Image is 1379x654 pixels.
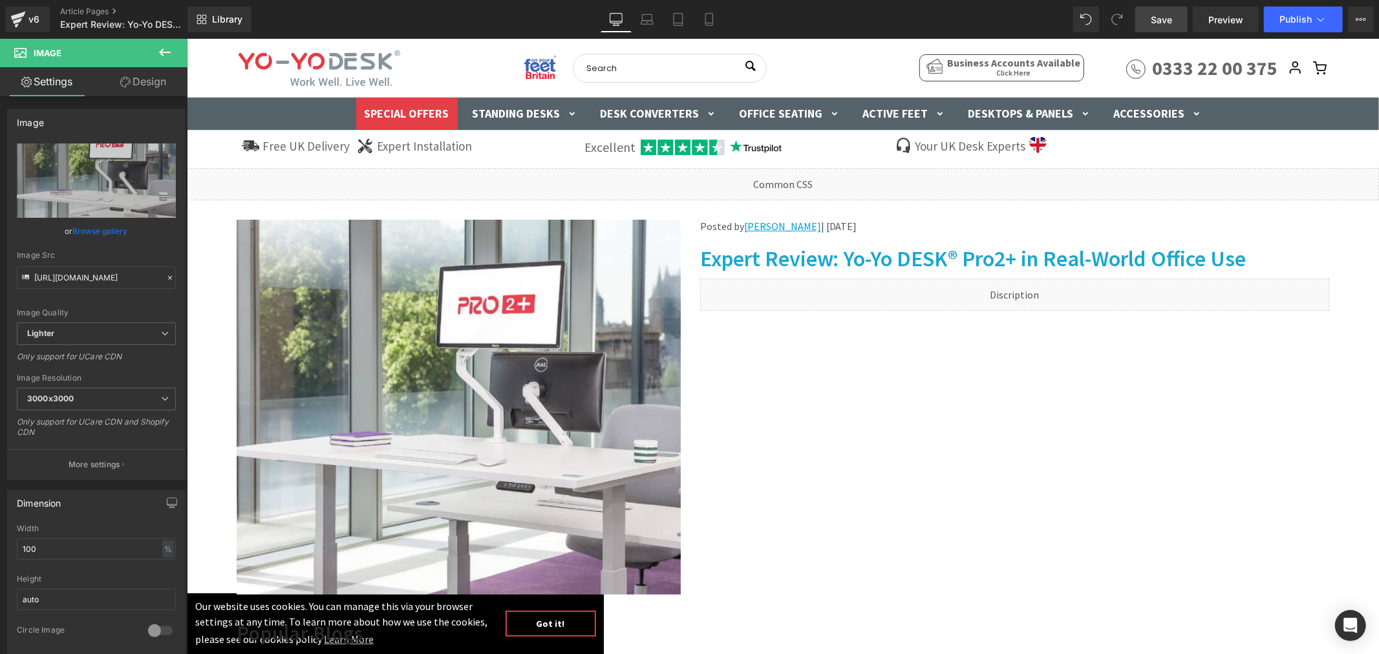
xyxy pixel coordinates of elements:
p: Free UK Delivery [76,100,163,116]
div: Excellent [398,100,449,117]
button: Redo [1104,6,1130,32]
div: Only support for UCare CDN [17,352,176,370]
span: Save [1151,13,1172,26]
span: Preview [1208,13,1243,26]
u: [PERSON_NAME] [557,181,634,194]
a: Expert Installation [190,100,285,115]
input: Link [17,266,176,289]
button: Publish [1264,6,1343,32]
div: Image Resolution [17,374,176,383]
img: PayPal [1071,99,1092,122]
a: Browse gallery [73,220,128,242]
img: Yo-Yo DESK® UK [52,12,213,47]
p: Posted by | [DATE] [513,181,1142,195]
img: header_icon [842,98,860,114]
h1: Expert Review: Yo-Yo DESK® Pro2+ in Real-World Office Use [513,207,1142,233]
div: Only support for UCare CDN and Shopify CDN [17,417,176,446]
a: 0333 22 00 375 [939,17,1091,42]
a: Active Feet [674,62,760,88]
a: Desktop [601,6,632,32]
a: Mobile [694,6,725,32]
div: Click Here [733,19,898,39]
img: Installation Info [169,98,187,116]
button: More settings [8,449,185,480]
a: Tablet [663,6,694,32]
div: % [162,540,174,558]
div: v6 [26,11,42,28]
a: Article Pages [60,6,209,17]
a: Accessories [925,62,1017,88]
input: auto [17,538,176,560]
a: Design [96,67,190,96]
span: Image [34,48,61,58]
a: Preview [1193,6,1259,32]
span: Business Accounts Available [760,17,893,30]
a: New Library [187,6,251,32]
div: Image [17,110,44,128]
a: img_tag Business Accounts AvailableClick Here [732,16,897,43]
a: Desk Converters [412,62,531,88]
img: img_tag [740,19,756,36]
a: Your UK Desk Experts [729,100,839,115]
input: Search [386,15,580,44]
a: Standing Desks [284,62,392,88]
button: Undo [1073,6,1099,32]
div: or [17,224,176,238]
div: Image Src [17,251,176,260]
img: Delivery Info [55,98,72,116]
div: Dimension [17,491,61,509]
div: Circle Image [17,625,135,638]
b: Lighter [27,328,54,338]
button: More [1348,6,1374,32]
b: 3000x3000 [27,394,74,403]
span: Expert Review: Yo-Yo DESK® Pro2+ in Real-World Office Use [60,19,184,30]
div: Height [17,575,176,584]
span: Publish [1279,14,1312,25]
div: Open Intercom Messenger [1335,610,1366,641]
div: Image Quality [17,308,176,317]
a: v6 [5,6,50,32]
img: img_tag [337,16,370,41]
div: Width [17,524,176,533]
input: auto [17,589,176,610]
p: More settings [69,459,120,470]
a: Special Offers [176,62,264,88]
a: Desktops & Panels [780,62,906,88]
h2: Popular Blogs [50,582,1142,608]
a: Laptop [632,6,663,32]
a: Office Seating [551,62,655,88]
span: Library [212,14,242,25]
